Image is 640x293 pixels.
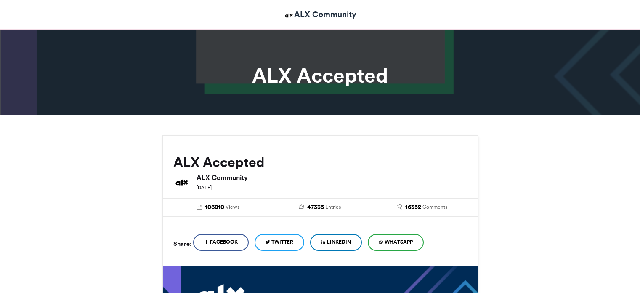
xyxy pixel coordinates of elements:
[271,238,293,246] span: Twitter
[327,238,351,246] span: LinkedIn
[275,203,365,212] a: 47335 Entries
[405,203,421,212] span: 16352
[173,203,263,212] a: 106810 Views
[255,234,304,251] a: Twitter
[87,65,554,86] h1: ALX Accepted
[377,203,467,212] a: 16352 Comments
[422,203,447,211] span: Comments
[197,185,212,191] small: [DATE]
[284,10,294,21] img: ALX Community
[173,155,467,170] h2: ALX Accepted
[193,234,249,251] a: Facebook
[368,234,424,251] a: WhatsApp
[385,238,413,246] span: WhatsApp
[325,203,341,211] span: Entries
[173,174,190,191] img: ALX Community
[197,174,467,181] h6: ALX Community
[310,234,362,251] a: LinkedIn
[173,238,191,249] h5: Share:
[284,8,356,21] a: ALX Community
[307,203,324,212] span: 47335
[210,238,238,246] span: Facebook
[205,203,224,212] span: 106810
[226,203,239,211] span: Views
